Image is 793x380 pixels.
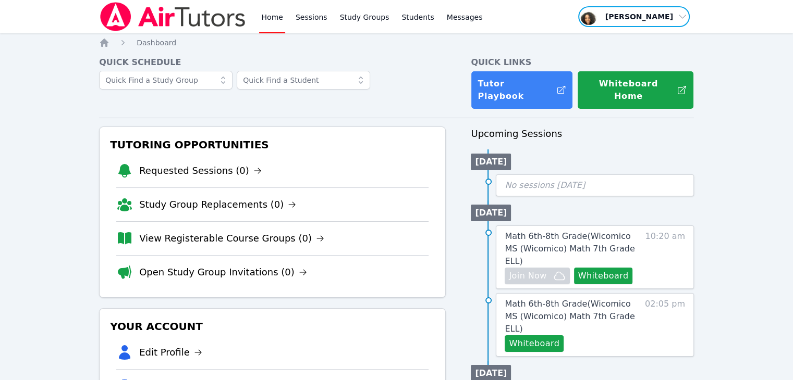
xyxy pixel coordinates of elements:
span: 10:20 am [645,230,685,284]
button: Whiteboard Home [577,71,694,109]
a: View Registerable Course Groups (0) [139,231,324,246]
h3: Upcoming Sessions [471,126,694,141]
span: Math 6th-8th Grade ( Wicomico MS (Wicomico) Math 7th Grade ELL ) [505,299,635,334]
span: Dashboard [137,39,176,47]
input: Quick Find a Student [237,71,370,90]
a: Math 6th-8th Grade(Wicomico MS (Wicomico) Math 7th Grade ELL) [505,298,640,335]
a: Requested Sessions (0) [139,163,262,178]
button: Whiteboard [505,335,564,352]
input: Quick Find a Study Group [99,71,233,90]
span: Join Now [509,270,546,282]
a: Open Study Group Invitations (0) [139,265,307,280]
li: [DATE] [471,154,511,170]
li: [DATE] [471,205,511,221]
span: Messages [447,12,483,22]
a: Study Group Replacements (0) [139,197,296,212]
a: Math 6th-8th Grade(Wicomico MS (Wicomico) Math 7th Grade ELL) [505,230,640,268]
h4: Quick Schedule [99,56,446,69]
button: Whiteboard [574,268,633,284]
a: Tutor Playbook [471,71,573,109]
span: Math 6th-8th Grade ( Wicomico MS (Wicomico) Math 7th Grade ELL ) [505,231,635,266]
button: Join Now [505,268,569,284]
img: Air Tutors [99,2,247,31]
a: Dashboard [137,37,176,48]
span: 02:05 pm [645,298,685,352]
nav: Breadcrumb [99,37,694,48]
span: No sessions [DATE] [505,180,585,190]
h3: Your Account [108,317,437,336]
h3: Tutoring Opportunities [108,135,437,154]
h4: Quick Links [471,56,694,69]
a: Edit Profile [139,345,202,360]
